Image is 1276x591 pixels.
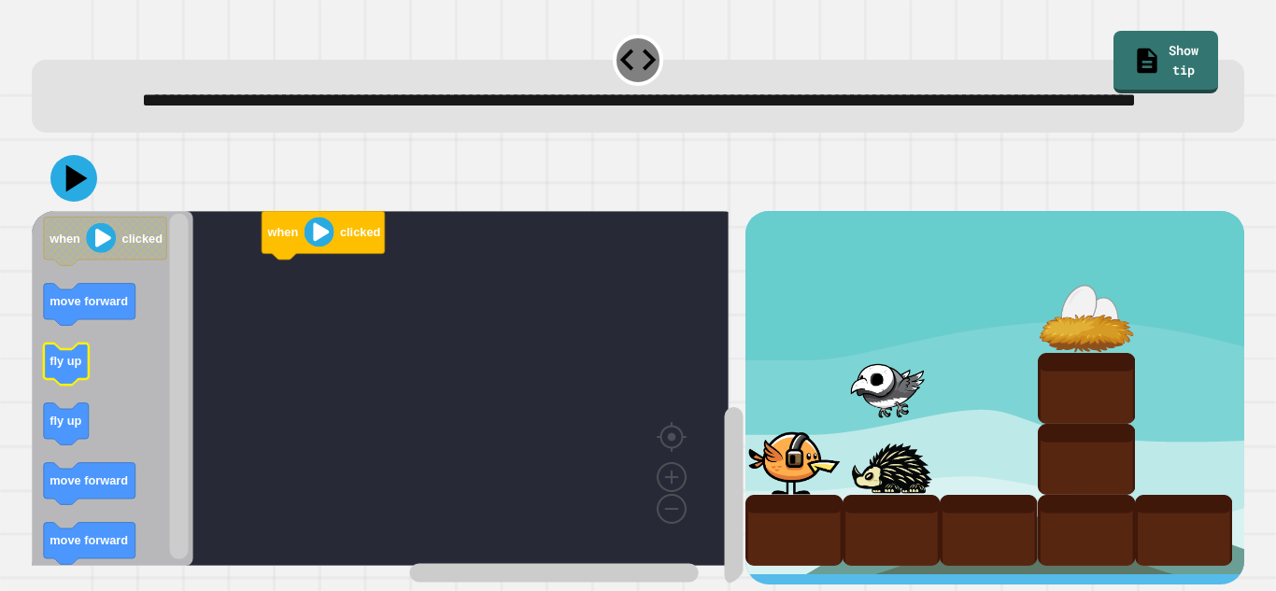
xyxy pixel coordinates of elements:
text: fly up [50,354,81,368]
text: fly up [50,414,81,428]
text: clicked [122,232,163,246]
text: when [49,232,80,246]
a: Show tip [1113,31,1218,93]
text: move forward [50,294,128,308]
text: clicked [340,225,380,239]
text: when [267,225,299,239]
div: Blockly Workspace [32,211,744,584]
text: move forward [50,473,128,487]
text: move forward [50,533,128,547]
